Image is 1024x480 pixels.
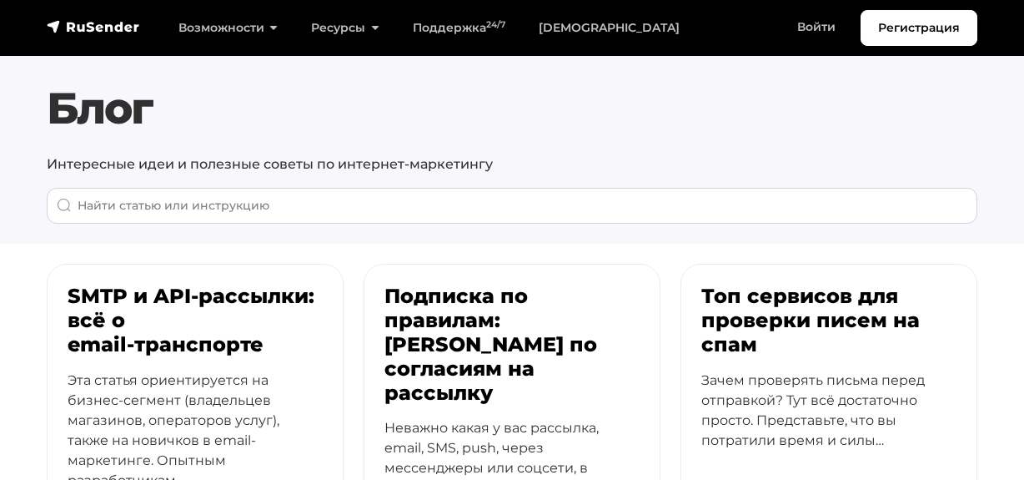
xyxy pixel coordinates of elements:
[522,11,696,45] a: [DEMOGRAPHIC_DATA]
[68,285,323,356] h3: SMTP и API-рассылки: всё о email‑транспорте
[861,10,977,46] a: Регистрация
[162,11,294,45] a: Возможности
[384,285,640,405] h3: Подписка по правилам: [PERSON_NAME] по согласиям на рассылку
[57,198,72,213] img: Поиск
[47,154,977,174] p: Интересные идеи и полезные советы по интернет-маркетингу
[294,11,395,45] a: Ресурсы
[701,285,956,356] h3: Топ сервисов для проверки писем на спам
[47,188,977,224] input: When autocomplete results are available use up and down arrows to review and enter to go to the d...
[396,11,522,45] a: Поддержка24/7
[47,83,977,134] h1: Блог
[486,19,505,30] sup: 24/7
[781,10,852,44] a: Войти
[47,18,140,35] img: RuSender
